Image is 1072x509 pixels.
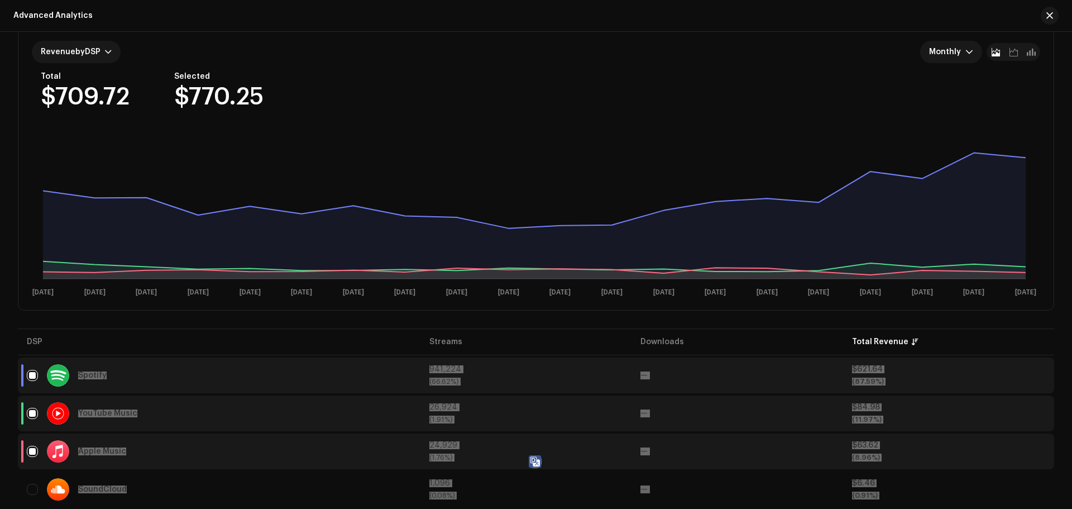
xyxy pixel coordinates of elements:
div: (11.97%) [852,416,1045,424]
div: (8.96%) [852,454,1045,462]
div: — [640,372,834,379]
div: (0.08%) [429,492,623,500]
text: [DATE] [705,289,726,296]
div: — [640,410,834,417]
div: Selected [174,72,264,81]
div: (1.76%) [429,454,623,462]
text: [DATE] [343,289,364,296]
text: [DATE] [808,289,829,296]
div: 941,224 [429,365,623,373]
div: (0.91%) [852,492,1045,500]
text: [DATE] [757,289,778,296]
text: [DATE] [912,289,933,296]
div: $84.98 [852,403,1045,411]
div: $6.46 [852,479,1045,487]
text: [DATE] [963,289,984,296]
text: [DATE] [188,289,209,296]
text: [DATE] [446,289,467,296]
text: [DATE] [653,289,674,296]
div: $63.62 [852,441,1045,449]
text: [DATE] [1015,289,1036,296]
div: $621.64 [852,365,1045,373]
div: (66.62%) [429,378,623,386]
div: — [640,486,834,493]
text: [DATE] [291,289,312,296]
div: 24,929 [429,441,623,449]
text: [DATE] [240,289,261,296]
div: dropdown trigger [965,41,973,63]
text: [DATE] [601,289,623,296]
text: [DATE] [549,289,571,296]
text: [DATE] [498,289,519,296]
div: — [640,448,834,455]
div: 26,924 [429,403,623,411]
div: (1.91%) [429,416,623,424]
text: [DATE] [394,289,415,296]
text: [DATE] [860,289,881,296]
div: 1,096 [429,479,623,487]
span: Monthly [929,41,965,63]
div: (87.59%) [852,378,1045,386]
